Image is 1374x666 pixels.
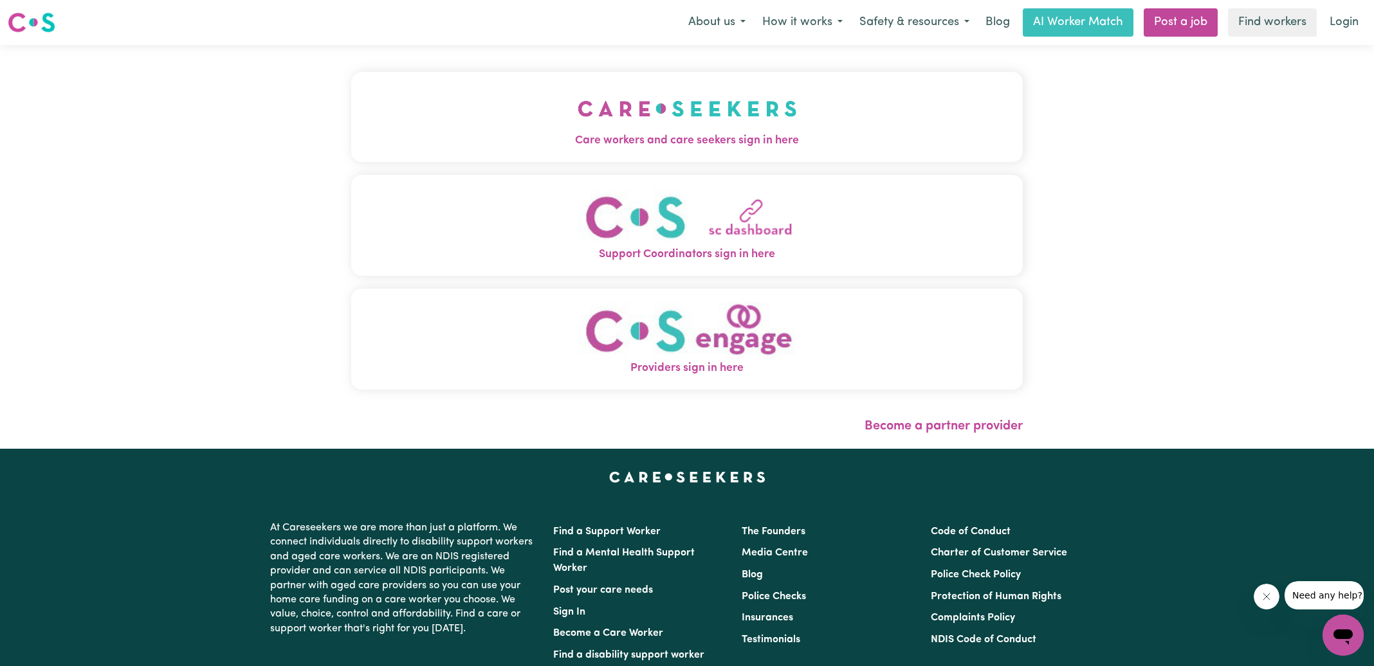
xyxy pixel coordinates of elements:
a: Find a Mental Health Support Worker [553,548,695,573]
a: Find a Support Worker [553,526,661,537]
a: Insurances [742,613,793,623]
a: Police Checks [742,591,806,602]
a: NDIS Code of Conduct [931,634,1036,645]
a: Become a partner provider [865,420,1023,433]
img: Careseekers logo [8,11,55,34]
button: About us [680,9,754,36]
a: Find a disability support worker [553,650,704,660]
button: How it works [754,9,851,36]
a: Careseekers home page [609,472,765,482]
a: Become a Care Worker [553,628,663,638]
a: The Founders [742,526,805,537]
button: Care workers and care seekers sign in here [351,72,1023,162]
a: Protection of Human Rights [931,591,1061,602]
a: Code of Conduct [931,526,1011,537]
a: Media Centre [742,548,808,558]
a: Post a job [1144,8,1218,37]
a: Sign In [553,607,585,617]
a: Complaints Policy [931,613,1015,623]
p: At Careseekers we are more than just a platform. We connect individuals directly to disability su... [270,516,538,641]
iframe: Close message [1254,584,1279,609]
a: Testimonials [742,634,800,645]
a: AI Worker Match [1023,8,1133,37]
button: Safety & resources [851,9,978,36]
button: Support Coordinators sign in here [351,175,1023,276]
a: Post your care needs [553,585,653,595]
span: Support Coordinators sign in here [351,246,1023,263]
a: Blog [978,8,1018,37]
a: Careseekers logo [8,8,55,37]
iframe: Message from company [1285,581,1364,609]
a: Login [1322,8,1366,37]
iframe: Button to launch messaging window [1323,615,1364,656]
a: Police Check Policy [931,570,1021,580]
span: Care workers and care seekers sign in here [351,132,1023,149]
span: Providers sign in here [351,360,1023,377]
a: Charter of Customer Service [931,548,1067,558]
button: Providers sign in here [351,289,1023,390]
a: Blog [742,570,763,580]
a: Find workers [1228,8,1317,37]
